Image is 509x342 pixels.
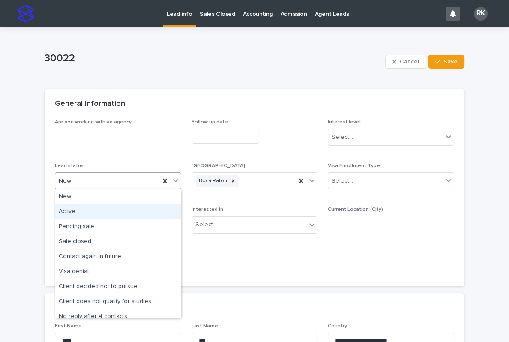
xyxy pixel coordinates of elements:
div: Select... [195,220,217,229]
h2: General information [55,99,125,109]
img: stacker-logo-s-only.png [17,5,34,22]
div: No reply after 4 contacts [55,309,181,324]
div: Sale closed [55,234,181,249]
p: - [55,129,181,138]
div: New [55,189,181,204]
div: Pending sale [55,219,181,234]
div: Select... [332,177,353,186]
span: New [59,177,71,186]
div: Client does not qualify for studies [55,294,181,309]
div: Select... [332,133,353,142]
span: [GEOGRAPHIC_DATA] [192,163,245,168]
div: Active [55,204,181,219]
span: Last Name [192,324,218,329]
span: Lead status [55,163,84,168]
div: Visa denial [55,264,181,279]
span: First Name [55,324,82,329]
button: Save [428,55,464,69]
button: Cancel [385,55,426,69]
span: Are you working with an agency [55,120,132,125]
div: Client decided not to pursue [55,279,181,294]
span: Save [443,59,458,65]
span: Interest level [328,120,361,125]
span: Current Location (City) [328,207,383,212]
p: - [328,216,454,225]
div: Contact again in future [55,249,181,264]
span: Cancel [400,59,419,65]
div: Boca Raton [196,175,228,187]
p: 30022 [45,52,382,65]
span: Visa Enrollment Type [328,163,380,168]
span: Interested in [192,207,223,212]
span: Follow up date [192,120,228,125]
div: RK [474,7,488,21]
span: Country [328,324,347,329]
